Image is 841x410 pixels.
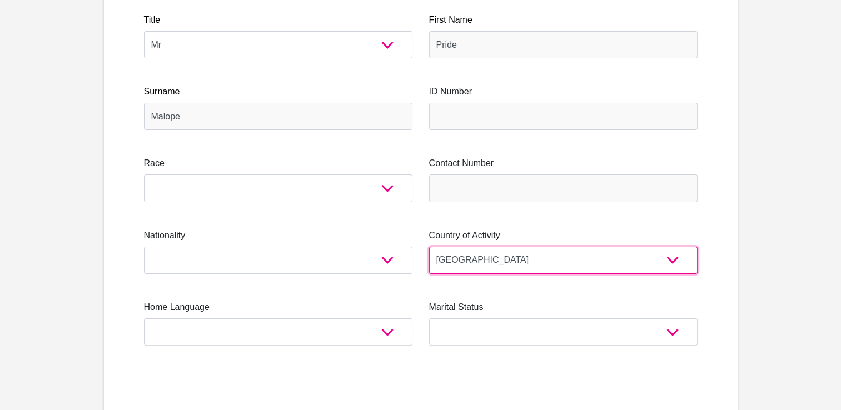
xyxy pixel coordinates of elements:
[429,174,698,202] input: Contact Number
[144,85,412,98] label: Surname
[144,157,412,170] label: Race
[429,103,698,130] input: ID Number
[429,13,698,27] label: First Name
[144,229,412,242] label: Nationality
[429,85,698,98] label: ID Number
[144,13,412,27] label: Title
[144,103,412,130] input: Surname
[429,301,698,314] label: Marital Status
[429,31,698,58] input: First Name
[429,229,698,242] label: Country of Activity
[429,157,698,170] label: Contact Number
[144,301,412,314] label: Home Language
